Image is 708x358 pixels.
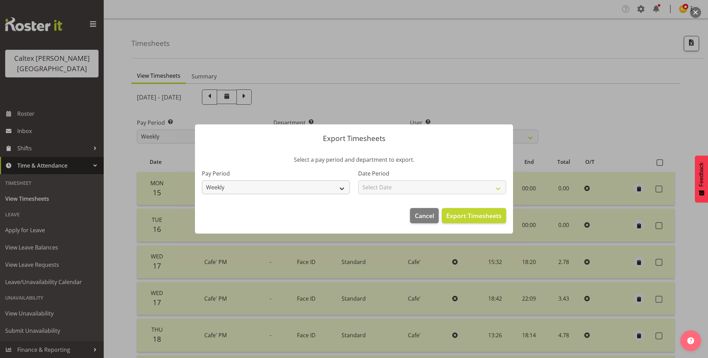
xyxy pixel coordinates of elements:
button: Export Timesheets [442,208,506,223]
p: Select a pay period and department to export. [202,156,506,164]
button: Cancel [410,208,438,223]
img: help-xxl-2.png [687,337,694,344]
span: Cancel [415,211,434,220]
p: Export Timesheets [202,135,506,142]
span: Export Timesheets [446,211,502,220]
label: Date Period [358,169,506,178]
button: Feedback - Show survey [695,156,708,202]
span: Feedback [698,162,705,187]
label: Pay Period [202,169,350,178]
